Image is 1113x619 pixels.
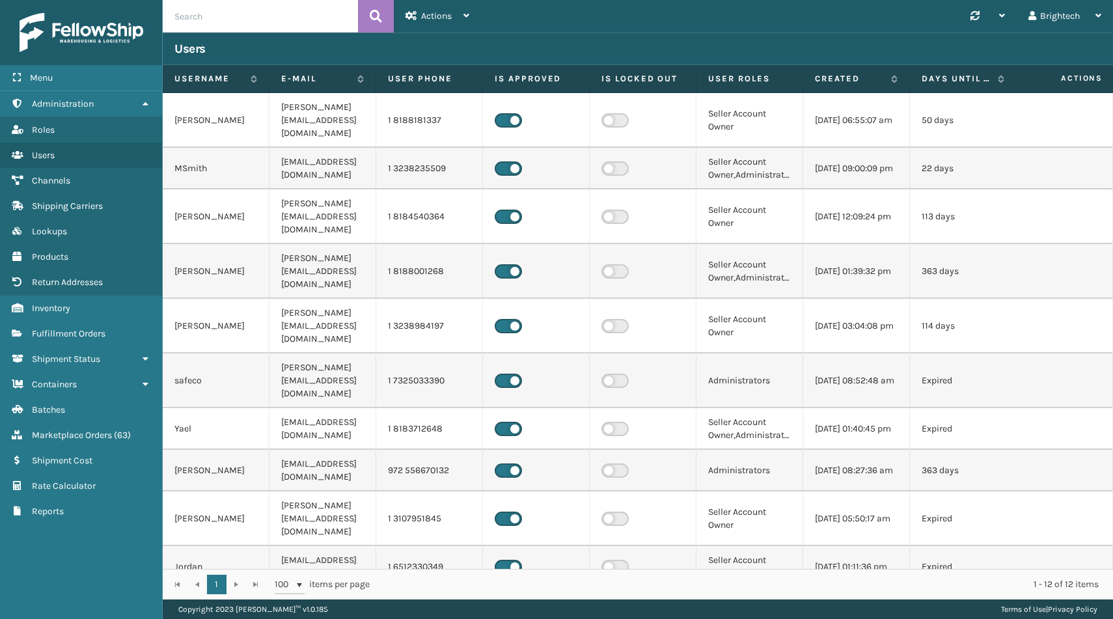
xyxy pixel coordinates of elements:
td: 1 3107951845 [376,491,483,546]
span: Products [32,251,68,262]
td: [DATE] 03:04:08 pm [803,299,910,353]
h3: Users [174,41,206,57]
td: [PERSON_NAME][EMAIL_ADDRESS][DOMAIN_NAME] [269,189,376,244]
span: Shipping Carriers [32,200,103,212]
td: [EMAIL_ADDRESS][DOMAIN_NAME] [269,148,376,189]
span: ( 63 ) [114,430,131,441]
td: 1 8184540364 [376,189,483,244]
span: Actions [1020,68,1110,89]
span: Return Addresses [32,277,103,288]
td: Yael [163,408,269,450]
td: Seller Account Owner [696,491,803,546]
td: 1 8188181337 [376,93,483,148]
span: Actions [421,10,452,21]
td: [PERSON_NAME] [163,450,269,491]
td: Seller Account Owner,Administrators [696,148,803,189]
td: [PERSON_NAME] [163,189,269,244]
td: Expired [910,353,1017,408]
td: Seller Account Owner,Administrators [696,408,803,450]
span: Inventory [32,303,70,314]
span: items per page [275,575,370,594]
span: 100 [275,578,294,591]
td: [PERSON_NAME][EMAIL_ADDRESS][DOMAIN_NAME] [269,93,376,148]
td: [DATE] 09:00:09 pm [803,148,910,189]
td: 114 days [910,299,1017,353]
img: logo [20,13,143,52]
td: Expired [910,408,1017,450]
td: Expired [910,491,1017,546]
span: Administration [32,98,94,109]
td: safeco [163,353,269,408]
div: 1 - 12 of 12 items [388,578,1099,591]
td: 22 days [910,148,1017,189]
td: [PERSON_NAME] [163,244,269,299]
td: 363 days [910,450,1017,491]
td: 1 7325033390 [376,353,483,408]
label: E-mail [281,73,351,85]
div: | [1001,599,1097,619]
td: 972 556670132 [376,450,483,491]
label: Username [174,73,244,85]
td: [PERSON_NAME][EMAIL_ADDRESS][DOMAIN_NAME] [269,353,376,408]
td: 1 3238235509 [376,148,483,189]
td: [PERSON_NAME][EMAIL_ADDRESS][DOMAIN_NAME] [269,244,376,299]
span: Marketplace Orders [32,430,112,441]
span: Rate Calculator [32,480,96,491]
td: Seller Account Owner [696,299,803,353]
td: 363 days [910,244,1017,299]
td: Administrators [696,353,803,408]
span: Menu [30,72,53,83]
td: [EMAIL_ADDRESS][DOMAIN_NAME] [269,450,376,491]
a: Terms of Use [1001,605,1046,614]
label: Days until password expires [922,73,991,85]
span: Reports [32,506,64,517]
td: [DATE] 08:27:36 am [803,450,910,491]
td: [DATE] 01:11:36 pm [803,546,910,588]
td: [DATE] 12:09:24 pm [803,189,910,244]
a: 1 [207,575,227,594]
td: [PERSON_NAME] [163,491,269,546]
span: Shipment Status [32,353,100,365]
td: [DATE] 01:40:45 pm [803,408,910,450]
td: Seller Account Owner [696,546,803,588]
td: 1 3238984197 [376,299,483,353]
td: [DATE] 06:55:07 am [803,93,910,148]
label: Is Approved [495,73,577,85]
td: Seller Account Owner,Administrators [696,244,803,299]
span: Shipment Cost [32,455,92,466]
td: [PERSON_NAME] [163,93,269,148]
td: 50 days [910,93,1017,148]
td: [DATE] 08:52:48 am [803,353,910,408]
label: User phone [388,73,471,85]
span: Batches [32,404,65,415]
span: Channels [32,175,70,186]
span: Fulfillment Orders [32,328,105,339]
td: 113 days [910,189,1017,244]
td: Administrators [696,450,803,491]
span: Lookups [32,226,67,237]
td: 1 8188001268 [376,244,483,299]
label: User Roles [708,73,791,85]
span: Roles [32,124,55,135]
td: [EMAIL_ADDRESS][DOMAIN_NAME] [269,408,376,450]
a: Privacy Policy [1048,605,1097,614]
td: [PERSON_NAME] [163,299,269,353]
td: Seller Account Owner [696,189,803,244]
p: Copyright 2023 [PERSON_NAME]™ v 1.0.185 [178,599,328,619]
label: Is Locked Out [601,73,684,85]
td: Seller Account Owner [696,93,803,148]
td: 1 8183712648 [376,408,483,450]
td: MSmith [163,148,269,189]
td: [DATE] 05:50:17 am [803,491,910,546]
span: Containers [32,379,77,390]
td: [PERSON_NAME][EMAIL_ADDRESS][DOMAIN_NAME] [269,491,376,546]
td: [DATE] 01:39:32 pm [803,244,910,299]
td: 1 6512330349 [376,546,483,588]
label: Created [815,73,885,85]
td: [EMAIL_ADDRESS][DOMAIN_NAME] [269,546,376,588]
span: Users [32,150,55,161]
td: [PERSON_NAME][EMAIL_ADDRESS][DOMAIN_NAME] [269,299,376,353]
td: Expired [910,546,1017,588]
td: Jordan [163,546,269,588]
